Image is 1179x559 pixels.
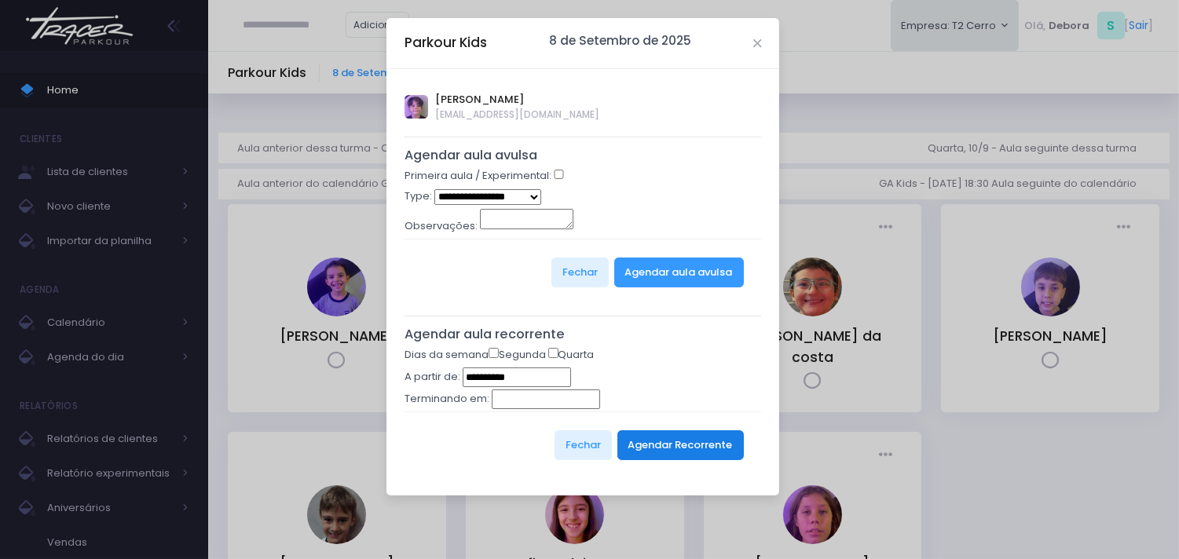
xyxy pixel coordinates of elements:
[436,92,600,108] span: [PERSON_NAME]
[405,347,762,478] form: Dias da semana
[614,258,744,287] button: Agendar aula avulsa
[405,148,762,163] h5: Agendar aula avulsa
[548,348,558,358] input: Quarta
[405,188,432,204] label: Type:
[489,347,546,363] label: Segunda
[405,327,762,342] h5: Agendar aula recorrente
[405,168,551,184] label: Primeira aula / Experimental:
[551,258,609,287] button: Fechar
[489,348,499,358] input: Segunda
[405,218,478,234] label: Observações:
[436,108,600,122] span: [EMAIL_ADDRESS][DOMAIN_NAME]
[405,391,489,407] label: Terminando em:
[753,39,761,47] button: Close
[405,369,460,385] label: A partir de:
[549,34,691,48] h6: 8 de Setembro de 2025
[548,347,595,363] label: Quarta
[405,33,487,53] h5: Parkour Kids
[617,430,744,460] button: Agendar Recorrente
[555,430,612,460] button: Fechar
